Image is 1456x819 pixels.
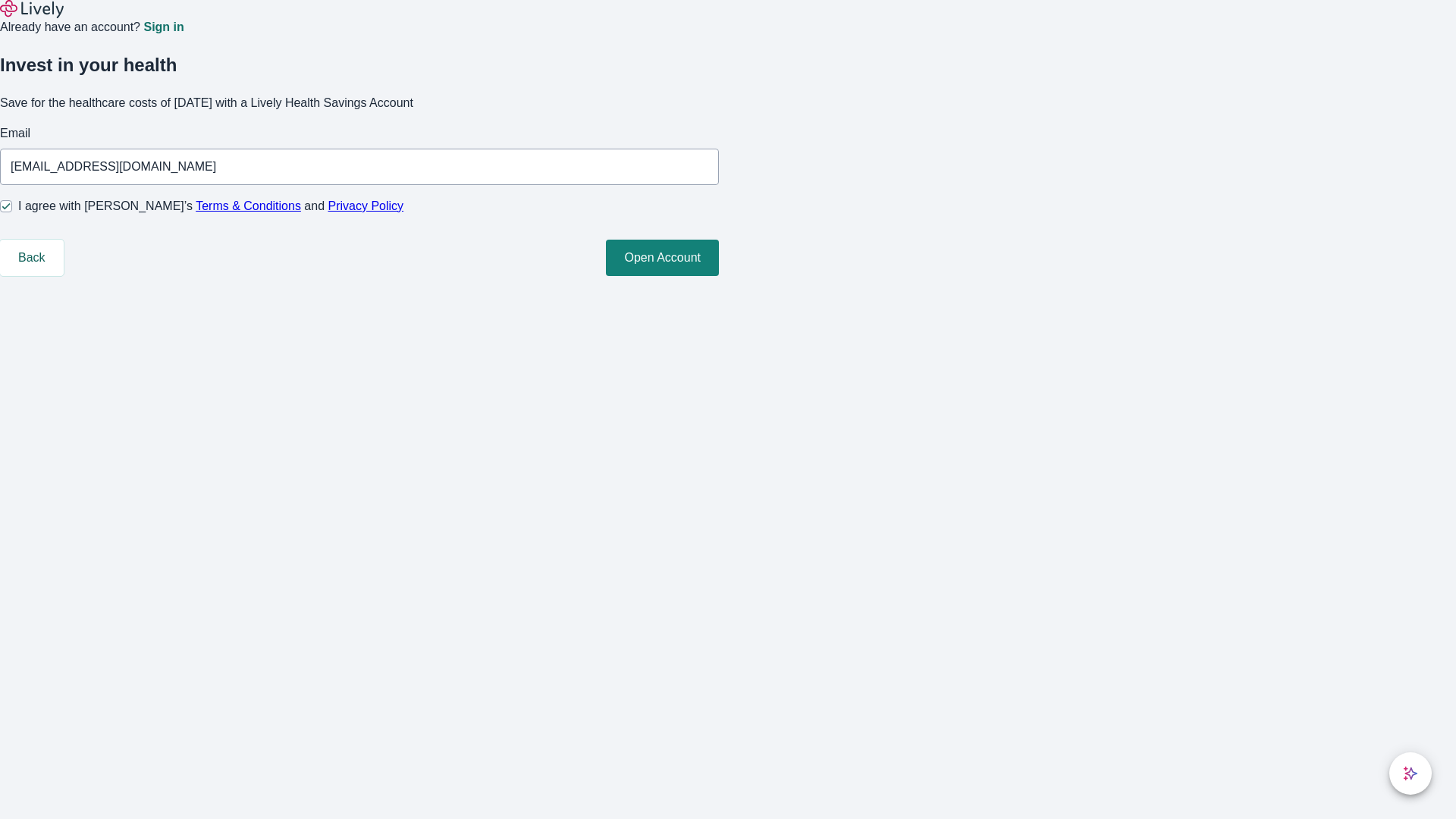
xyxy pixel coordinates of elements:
a: Terms & Conditions [196,199,301,212]
button: Open Account [606,240,719,276]
a: Sign in [143,21,184,33]
a: Privacy Policy [328,199,404,212]
svg: Lively AI Assistant [1403,766,1418,781]
button: chat [1389,752,1432,795]
span: I agree with [PERSON_NAME]’s and [18,197,403,215]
